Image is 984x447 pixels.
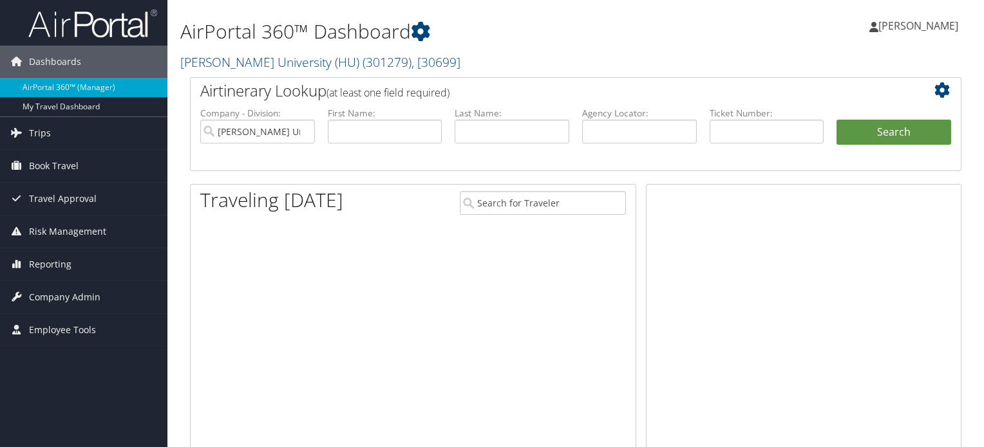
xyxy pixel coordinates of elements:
[29,281,100,313] span: Company Admin
[328,107,442,120] label: First Name:
[363,53,412,71] span: ( 301279 )
[200,187,343,214] h1: Traveling [DATE]
[29,248,71,280] span: Reporting
[29,150,79,182] span: Book Travel
[180,53,460,71] a: [PERSON_NAME] University (HU)
[869,6,971,45] a: [PERSON_NAME]
[878,19,958,33] span: [PERSON_NAME]
[460,191,626,215] input: Search for Traveler
[28,8,157,39] img: airportal-logo.png
[29,117,51,149] span: Trips
[412,53,460,71] span: , [ 30699 ]
[29,215,106,248] span: Risk Management
[29,46,81,78] span: Dashboards
[29,314,96,346] span: Employee Tools
[710,107,824,120] label: Ticket Number:
[200,107,315,120] label: Company - Division:
[326,86,449,100] span: (at least one field required)
[200,80,887,102] h2: Airtinerary Lookup
[29,183,97,215] span: Travel Approval
[582,107,697,120] label: Agency Locator:
[455,107,569,120] label: Last Name:
[180,18,708,45] h1: AirPortal 360™ Dashboard
[837,120,951,145] button: Search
